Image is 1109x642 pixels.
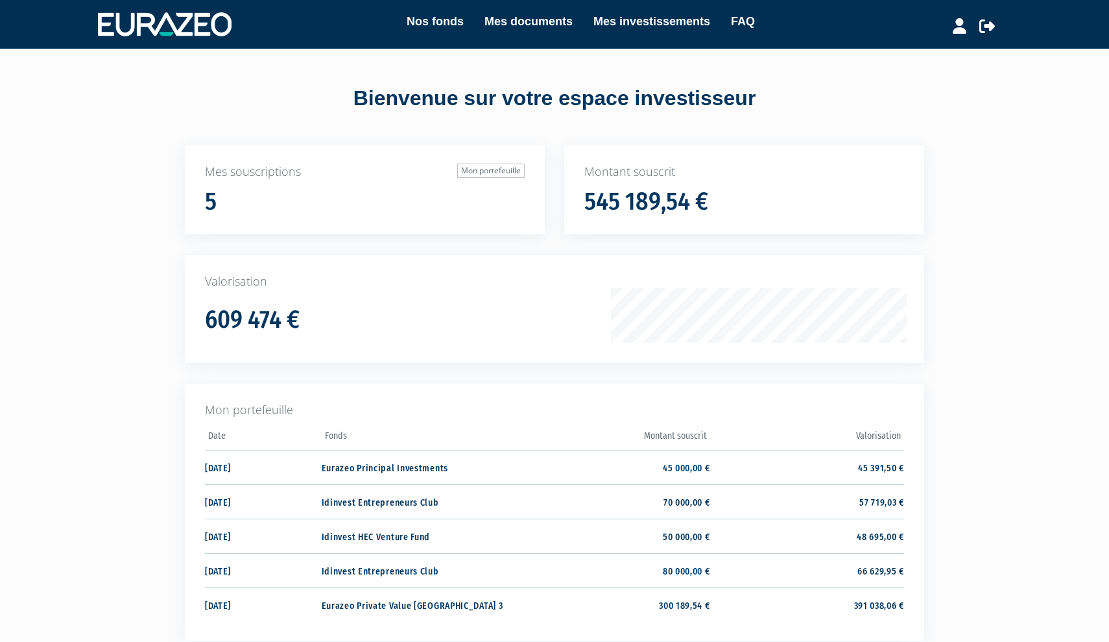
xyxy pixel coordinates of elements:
td: Eurazeo Private Value [GEOGRAPHIC_DATA] 3 [322,587,516,622]
h1: 545 189,54 € [584,188,708,216]
a: Nos fonds [407,12,464,31]
a: Mes investissements [593,12,710,31]
th: Date [205,426,322,451]
td: [DATE] [205,519,322,553]
td: 80 000,00 € [516,553,710,587]
td: Idinvest Entrepreneurs Club [322,484,516,519]
td: 45 000,00 € [516,450,710,484]
td: [DATE] [205,484,322,519]
td: 391 038,06 € [710,587,904,622]
td: Idinvest HEC Venture Fund [322,519,516,553]
td: [DATE] [205,587,322,622]
th: Valorisation [710,426,904,451]
td: 70 000,00 € [516,484,710,519]
td: 300 189,54 € [516,587,710,622]
h1: 609 474 € [205,306,300,334]
td: 45 391,50 € [710,450,904,484]
td: 50 000,00 € [516,519,710,553]
td: 57 719,03 € [710,484,904,519]
td: 66 629,95 € [710,553,904,587]
p: Valorisation [205,273,904,290]
th: Montant souscrit [516,426,710,451]
td: 48 695,00 € [710,519,904,553]
p: Montant souscrit [584,164,904,180]
h1: 5 [205,188,217,216]
p: Mes souscriptions [205,164,525,180]
td: Eurazeo Principal Investments [322,450,516,484]
p: Mon portefeuille [205,402,904,419]
a: Mon portefeuille [457,164,525,178]
th: Fonds [322,426,516,451]
td: [DATE] [205,553,322,587]
a: FAQ [731,12,755,31]
td: [DATE] [205,450,322,484]
img: 1732889491-logotype_eurazeo_blanc_rvb.png [98,12,232,36]
a: Mes documents [484,12,573,31]
td: Idinvest Entrepreneurs Club [322,553,516,587]
div: Bienvenue sur votre espace investisseur [156,84,953,114]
